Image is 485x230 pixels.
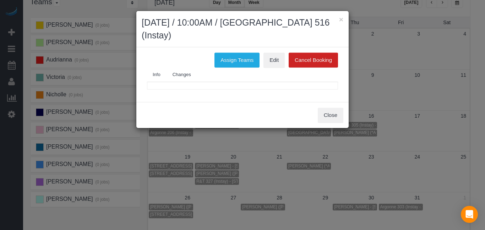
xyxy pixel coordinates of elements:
div: Open Intercom Messenger [461,206,478,223]
button: × [339,16,343,23]
span: Changes [173,72,191,77]
button: Assign Teams [214,53,260,68]
a: Edit [263,53,285,68]
a: Info [147,68,166,82]
button: Close [318,108,343,123]
span: Info [153,72,160,77]
button: Cancel Booking [289,53,338,68]
h2: [DATE] / 10:00AM / [GEOGRAPHIC_DATA] 516 (Instay) [142,16,343,42]
a: Changes [167,68,197,82]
